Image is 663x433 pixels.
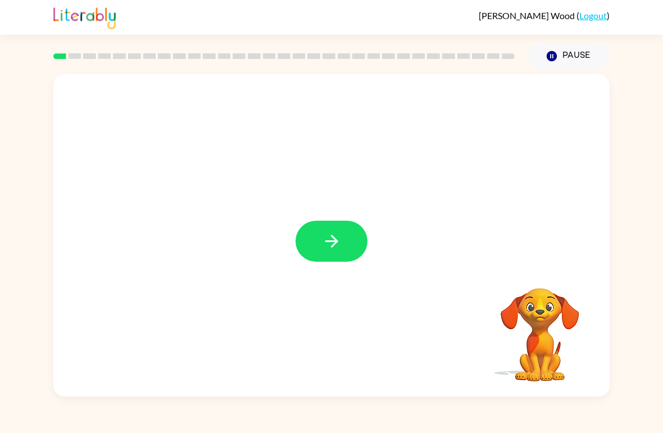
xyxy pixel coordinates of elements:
img: Literably [53,4,116,29]
div: ( ) [479,10,610,21]
a: Logout [579,10,607,21]
span: [PERSON_NAME] Wood [479,10,576,21]
video: Your browser must support playing .mp4 files to use Literably. Please try using another browser. [484,271,596,383]
button: Pause [528,43,610,69]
